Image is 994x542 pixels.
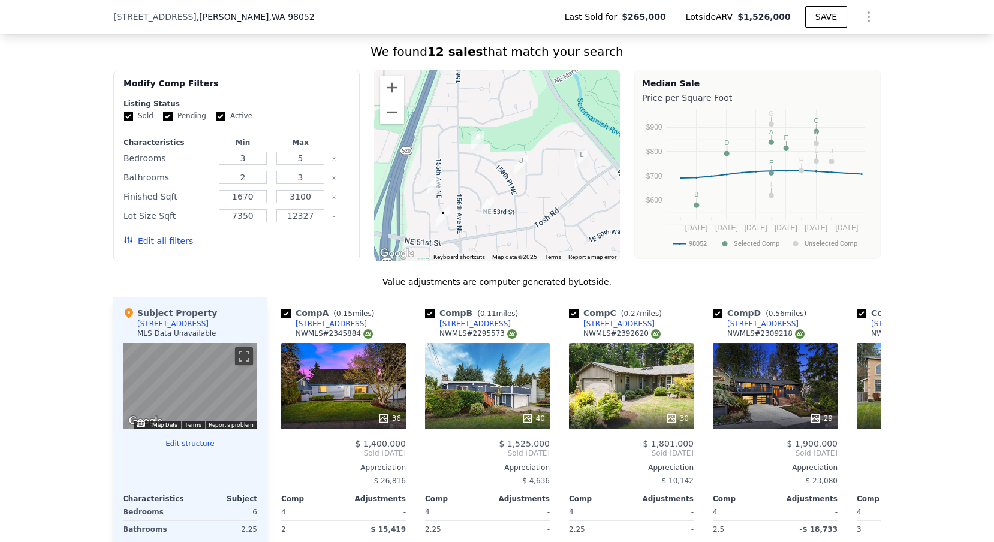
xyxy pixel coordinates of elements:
[274,138,327,147] div: Max
[857,508,862,516] span: 4
[378,412,401,424] div: 36
[830,147,833,155] text: J
[113,276,881,288] div: Value adjustments are computer generated by Lotside .
[124,99,350,109] div: Listing Status
[499,439,550,448] span: $ 1,525,000
[163,111,206,121] label: Pending
[871,329,948,339] div: NWMLS # 2344166
[616,309,667,318] span: ( miles)
[425,448,550,458] span: Sold [DATE]
[713,307,811,319] div: Comp D
[439,329,517,339] div: NWMLS # 2295573
[123,439,257,448] button: Edit structure
[857,448,981,458] span: Sold [DATE]
[569,448,694,458] span: Sold [DATE]
[646,196,662,204] text: $600
[642,106,873,256] svg: A chart.
[686,11,737,23] span: Lotside ARV
[857,5,881,29] button: Show Options
[689,240,707,248] text: 98052
[569,494,631,504] div: Comp
[377,246,417,261] img: Google
[152,421,177,429] button: Map Data
[336,309,353,318] span: 0.15
[745,224,767,232] text: [DATE]
[123,343,257,429] div: Map
[123,521,188,538] div: Bathrooms
[363,329,373,339] img: NWMLS Logo
[471,131,484,151] div: 15630 NE 56th Way
[281,508,286,516] span: 4
[332,214,336,219] button: Clear
[490,504,550,520] div: -
[124,235,193,247] button: Edit all filters
[871,319,942,329] div: [STREET_ADDRESS]
[425,307,523,319] div: Comp B
[425,463,550,472] div: Appreciation
[123,494,190,504] div: Characteristics
[190,494,257,504] div: Subject
[425,508,430,516] span: 4
[769,159,773,166] text: F
[281,494,344,504] div: Comp
[123,307,217,319] div: Subject Property
[332,195,336,200] button: Clear
[163,112,173,121] input: Pending
[124,77,350,99] div: Modify Comp Filters
[124,112,133,121] input: Sold
[216,138,269,147] div: Min
[799,525,838,534] span: -$ 18,733
[544,254,561,260] a: Terms (opens in new tab)
[622,11,666,23] span: $265,000
[565,11,622,23] span: Last Sold for
[197,11,315,23] span: , [PERSON_NAME]
[803,477,838,485] span: -$ 23,080
[209,421,254,428] a: Report a problem
[126,414,165,429] img: Google
[694,191,698,198] text: B
[332,156,336,161] button: Clear
[371,525,406,534] span: $ 15,419
[185,421,201,428] a: Terms (opens in new tab)
[425,319,511,329] a: [STREET_ADDRESS]
[355,439,406,448] span: $ 1,400,000
[857,494,919,504] div: Comp
[569,521,629,538] div: 2.25
[371,477,406,485] span: -$ 26,816
[216,111,252,121] label: Active
[522,477,550,485] span: $ 4,636
[113,11,197,23] span: [STREET_ADDRESS]
[281,521,341,538] div: 2
[296,329,373,339] div: NWMLS # 2345884
[724,139,729,146] text: D
[713,508,718,516] span: 4
[857,463,981,472] div: Appreciation
[651,329,661,339] img: NWMLS Logo
[569,463,694,472] div: Appreciation
[737,12,791,22] span: $1,526,000
[713,448,838,458] span: Sold [DATE]
[281,463,406,472] div: Appreciation
[809,412,833,424] div: 29
[623,309,640,318] span: 0.27
[216,112,225,121] input: Active
[433,253,485,261] button: Keyboard shortcuts
[281,307,379,319] div: Comp A
[346,504,406,520] div: -
[329,309,379,318] span: ( miles)
[113,43,881,60] div: We found that match your search
[713,521,773,538] div: 2.5
[575,149,588,169] div: 5508 162nd Ave NE
[583,319,655,329] div: [STREET_ADDRESS]
[137,319,209,329] div: [STREET_ADDRESS]
[634,521,694,538] div: -
[124,111,153,121] label: Sold
[425,494,487,504] div: Comp
[770,181,772,188] text: I
[281,448,406,458] span: Sold [DATE]
[727,329,805,339] div: NWMLS # 2309218
[713,494,775,504] div: Comp
[769,110,774,117] text: G
[377,246,417,261] a: Open this area in Google Maps (opens a new window)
